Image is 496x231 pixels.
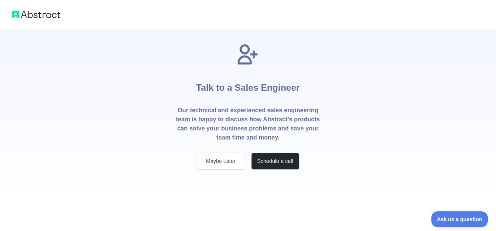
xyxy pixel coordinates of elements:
h1: Talk to a Sales Engineer [196,67,300,106]
button: Maybe Later [197,153,245,170]
iframe: Toggle Customer Support [431,211,488,227]
img: Abstract logo [12,9,60,20]
button: Schedule a call [251,153,300,170]
p: Our technical and experienced sales engineering team is happy to discuss how Abstract's products ... [176,106,321,142]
